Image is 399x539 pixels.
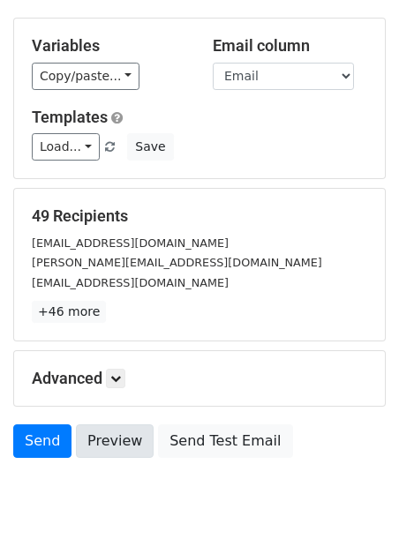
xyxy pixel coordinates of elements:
[32,108,108,126] a: Templates
[32,63,139,90] a: Copy/paste...
[32,36,186,56] h5: Variables
[32,276,229,289] small: [EMAIL_ADDRESS][DOMAIN_NAME]
[213,36,367,56] h5: Email column
[32,236,229,250] small: [EMAIL_ADDRESS][DOMAIN_NAME]
[13,424,72,458] a: Send
[127,133,173,161] button: Save
[32,206,367,226] h5: 49 Recipients
[32,256,322,269] small: [PERSON_NAME][EMAIL_ADDRESS][DOMAIN_NAME]
[158,424,292,458] a: Send Test Email
[76,424,154,458] a: Preview
[32,301,106,323] a: +46 more
[311,454,399,539] iframe: Chat Widget
[32,133,100,161] a: Load...
[32,369,367,388] h5: Advanced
